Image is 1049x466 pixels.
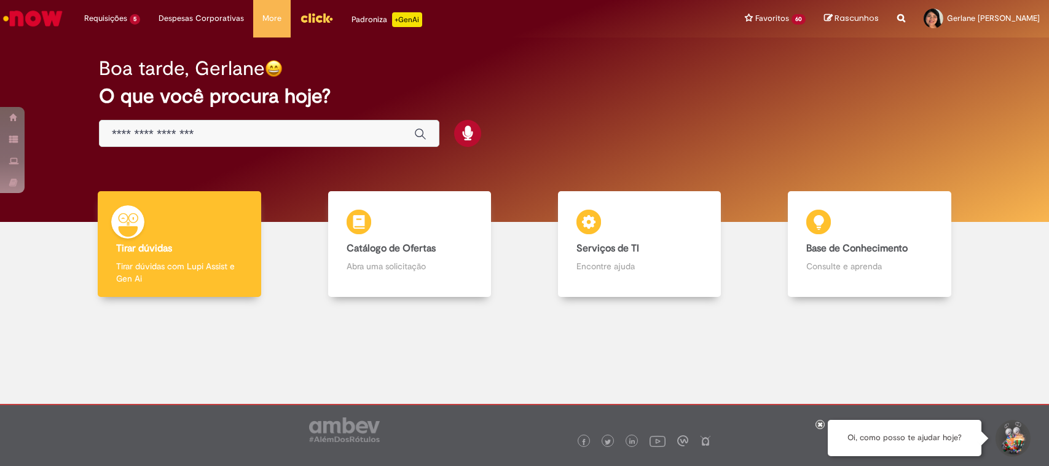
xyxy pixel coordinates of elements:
p: Encontre ajuda [576,260,702,272]
h2: Boa tarde, Gerlane [99,58,265,79]
img: click_logo_yellow_360x200.png [300,9,333,27]
span: More [262,12,281,25]
b: Base de Conhecimento [806,242,908,255]
div: Oi, como posso te ajudar hoje? [828,420,981,456]
h2: O que você procura hoje? [99,85,950,107]
b: Serviços de TI [576,242,639,255]
button: Iniciar Conversa de Suporte [994,420,1031,457]
span: Rascunhos [835,12,879,24]
span: Requisições [84,12,127,25]
img: logo_footer_linkedin.png [629,438,635,446]
span: Despesas Corporativas [159,12,244,25]
img: logo_footer_facebook.png [581,439,587,445]
p: +GenAi [392,12,422,27]
a: Catálogo de Ofertas Abra uma solicitação [294,191,524,298]
a: Tirar dúvidas Tirar dúvidas com Lupi Assist e Gen Ai [65,191,294,298]
span: Gerlane [PERSON_NAME] [947,13,1040,23]
p: Abra uma solicitação [347,260,473,272]
div: Padroniza [352,12,422,27]
a: Serviços de TI Encontre ajuda [525,191,755,298]
p: Tirar dúvidas com Lupi Assist e Gen Ai [116,260,242,285]
span: 5 [130,14,140,25]
span: Favoritos [755,12,789,25]
img: logo_footer_twitter.png [605,439,611,445]
span: 60 [792,14,806,25]
img: ServiceNow [1,6,65,31]
b: Catálogo de Ofertas [347,242,436,255]
img: happy-face.png [265,60,283,77]
b: Tirar dúvidas [116,242,172,255]
img: logo_footer_workplace.png [677,435,688,446]
p: Consulte e aprenda [806,260,932,272]
img: logo_footer_naosei.png [700,435,711,446]
img: logo_footer_youtube.png [650,433,666,449]
a: Base de Conhecimento Consulte e aprenda [755,191,984,298]
a: Rascunhos [824,13,879,25]
img: logo_footer_ambev_rotulo_gray.png [309,417,380,442]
